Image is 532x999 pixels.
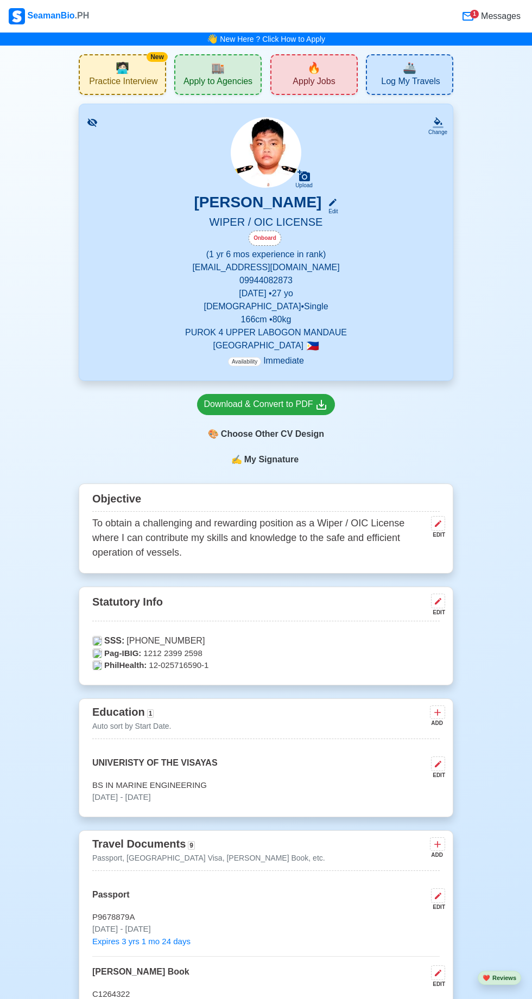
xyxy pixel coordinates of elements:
p: P9678879A [92,911,440,924]
div: EDIT [427,903,445,911]
span: Practice Interview [89,76,157,90]
div: SeamanBio [9,8,89,24]
div: Choose Other CV Design [197,424,335,444]
p: Passport, [GEOGRAPHIC_DATA] Visa, [PERSON_NAME] Book, etc. [92,852,325,864]
div: ADD [430,719,443,727]
div: Change [428,128,447,136]
span: SSS: [104,634,124,647]
p: UNIVERISTY OF THE VISAYAS [92,756,218,779]
span: Travel Documents [92,838,186,850]
span: travel [403,60,416,76]
a: New Here ? Click How to Apply [220,35,325,43]
p: [PHONE_NUMBER] [92,634,440,647]
p: Immediate [228,354,304,367]
h5: WIPER / OIC LICENSE [92,215,440,231]
p: 166 cm • 80 kg [92,313,440,326]
span: bell [204,30,220,47]
span: Apply Jobs [293,76,335,90]
p: 12-025716590-1 [92,659,440,672]
div: Objective [92,488,440,512]
span: .PH [75,11,90,20]
span: Education [92,706,145,718]
p: (1 yr 6 mos experience in rank) [92,248,440,261]
h3: [PERSON_NAME] [194,193,322,215]
span: Pag-IBIG: [104,647,141,660]
button: heartReviews [478,971,521,985]
span: 1 [147,709,154,718]
img: Logo [9,8,25,24]
span: new [307,60,321,76]
div: EDIT [427,771,445,779]
div: Download & Convert to PDF [204,398,328,411]
span: Log My Travels [381,76,440,90]
span: sign [231,453,242,466]
p: [DATE] • 27 yo [92,287,440,300]
div: Statutory Info [92,591,440,621]
p: Auto sort by Start Date. [92,721,172,732]
p: [DATE] - [DATE] [92,791,440,804]
span: Apply to Agencies [183,76,252,90]
div: 1 [470,10,479,18]
p: 09944082873 [92,274,440,287]
p: BS IN MARINE ENGINEERING [92,779,440,792]
span: Availability [228,357,261,366]
span: interview [116,60,129,76]
span: 9 [188,841,195,850]
p: [GEOGRAPHIC_DATA] [92,339,440,352]
p: 1212 2399 2598 [92,647,440,660]
span: 🇵🇭 [306,341,319,351]
span: Messages [479,10,521,23]
div: Upload [295,182,313,189]
span: paint [208,428,219,441]
div: EDIT [427,980,445,988]
p: PUROK 4 UPPER LABOGON MANDAUE [92,326,440,339]
p: Passport [92,888,129,911]
span: Expires 3 yrs 1 mo 24 days [92,936,191,948]
span: agencies [211,60,225,76]
div: EDIT [427,608,445,616]
div: New [147,52,168,62]
p: To obtain a challenging and rewarding position as a Wiper / OIC License where I can contribute my... [92,516,427,560]
span: PhilHealth: [104,659,147,672]
a: Download & Convert to PDF [197,394,335,415]
div: Onboard [249,231,281,246]
span: My Signature [242,453,301,466]
div: Edit [324,207,338,215]
div: EDIT [427,531,445,539]
span: heart [483,975,490,981]
p: [DEMOGRAPHIC_DATA] • Single [92,300,440,313]
p: [DATE] - [DATE] [92,923,440,936]
p: [PERSON_NAME] Book [92,965,189,988]
p: [EMAIL_ADDRESS][DOMAIN_NAME] [92,261,440,274]
div: ADD [430,851,443,859]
